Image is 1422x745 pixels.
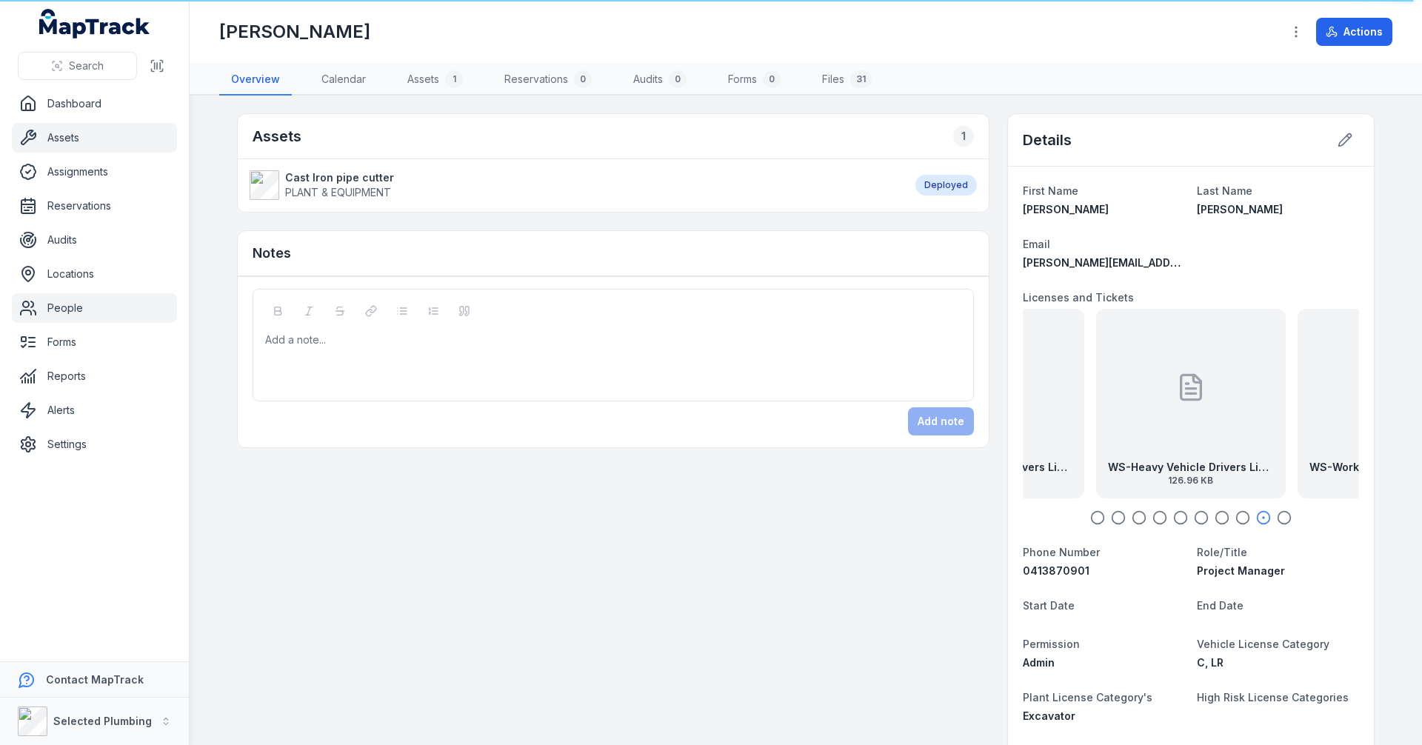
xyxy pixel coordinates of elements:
[1197,546,1247,558] span: Role/Title
[1197,691,1349,704] span: High Risk License Categories
[669,70,687,88] div: 0
[915,175,977,196] div: Deployed
[621,64,698,96] a: Audits0
[445,70,463,88] div: 1
[1197,184,1252,197] span: Last Name
[310,64,378,96] a: Calendar
[12,123,177,153] a: Assets
[1197,656,1224,669] span: C, LR
[285,170,394,185] strong: Cast Iron pipe cutter
[1023,656,1055,669] span: Admin
[12,327,177,357] a: Forms
[12,225,177,255] a: Audits
[39,9,150,39] a: MapTrack
[12,395,177,425] a: Alerts
[850,70,872,88] div: 31
[12,259,177,289] a: Locations
[574,70,592,88] div: 0
[1197,203,1283,216] span: [PERSON_NAME]
[953,126,974,147] div: 1
[219,64,292,96] a: Overview
[1023,564,1089,577] span: 0413870901
[12,191,177,221] a: Reservations
[395,64,475,96] a: Assets1
[1108,475,1274,487] span: 126.96 KB
[1023,546,1100,558] span: Phone Number
[810,64,884,96] a: Files31
[12,157,177,187] a: Assignments
[12,293,177,323] a: People
[53,715,152,727] strong: Selected Plumbing
[18,52,137,80] button: Search
[1316,18,1392,46] button: Actions
[250,170,901,200] a: Cast Iron pipe cutterPLANT & EQUIPMENT
[1023,184,1078,197] span: First Name
[1023,130,1072,150] h2: Details
[1023,691,1152,704] span: Plant License Category's
[1023,238,1050,250] span: Email
[1108,460,1274,475] strong: WS-Heavy Vehicle Drivers License back exp [DATE]
[1197,599,1244,612] span: End Date
[1023,291,1134,304] span: Licenses and Tickets
[285,186,391,198] span: PLANT & EQUIPMENT
[12,89,177,118] a: Dashboard
[1023,599,1075,612] span: Start Date
[1023,203,1109,216] span: [PERSON_NAME]
[253,243,291,264] h3: Notes
[1197,638,1329,650] span: Vehicle License Category
[716,64,792,96] a: Forms0
[1023,709,1075,722] span: Excavator
[1197,564,1285,577] span: Project Manager
[1023,638,1080,650] span: Permission
[253,126,301,147] h2: Assets
[493,64,604,96] a: Reservations0
[219,20,370,44] h1: [PERSON_NAME]
[763,70,781,88] div: 0
[12,430,177,459] a: Settings
[46,673,144,686] strong: Contact MapTrack
[1023,256,1287,269] span: [PERSON_NAME][EMAIL_ADDRESS][DOMAIN_NAME]
[12,361,177,391] a: Reports
[69,59,104,73] span: Search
